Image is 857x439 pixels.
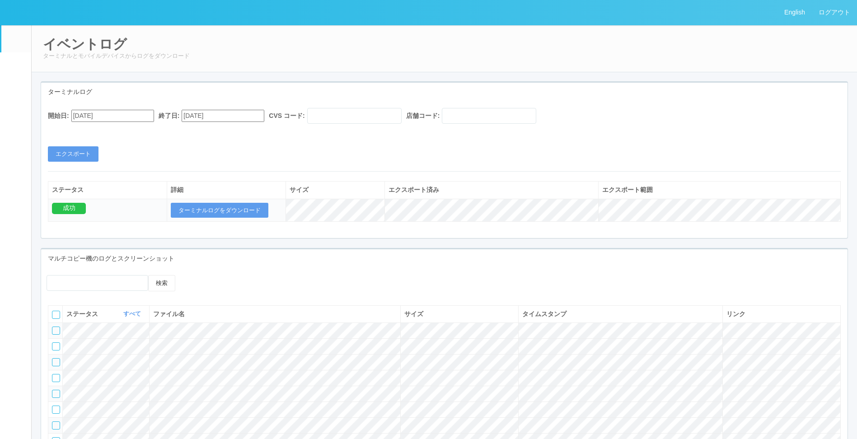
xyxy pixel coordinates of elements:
div: サイズ [290,185,381,195]
div: マルチコピー機のログとスクリーンショット [41,249,848,268]
a: クライアントリンク [1,168,31,195]
div: エクスポート済み [389,185,595,195]
a: ユーザー [1,52,31,80]
div: リンク [726,309,837,319]
button: ターミナルログをダウンロード [171,203,268,218]
label: 終了日: [159,111,180,121]
label: 店舗コード: [406,111,440,121]
h2: イベントログ [43,37,846,51]
a: パッケージ [1,112,31,140]
div: ステータス [52,185,163,195]
div: 成功 [52,203,86,214]
div: ターミナルログ [41,83,848,101]
a: ターミナル [1,80,31,112]
div: 詳細 [171,185,282,195]
label: 開始日: [48,111,69,121]
label: CVS コード: [269,111,304,121]
button: すべて [121,309,145,318]
p: ターミナルとモバイルデバイスからログをダウンロード [43,51,846,61]
span: タイムスタンプ [522,310,567,318]
a: ドキュメントを管理 [1,251,31,278]
span: サイズ [404,310,423,318]
a: イベントログ [1,25,31,52]
span: ステータス [66,309,100,319]
a: すべて [123,310,143,317]
a: メンテナンス通知 [1,140,31,168]
span: ファイル名 [153,310,185,318]
a: アラート設定 [1,195,31,223]
button: 検索 [148,275,175,291]
div: エクスポート範囲 [602,185,837,195]
button: エクスポート [48,146,98,162]
a: コンテンツプリント [1,223,31,251]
